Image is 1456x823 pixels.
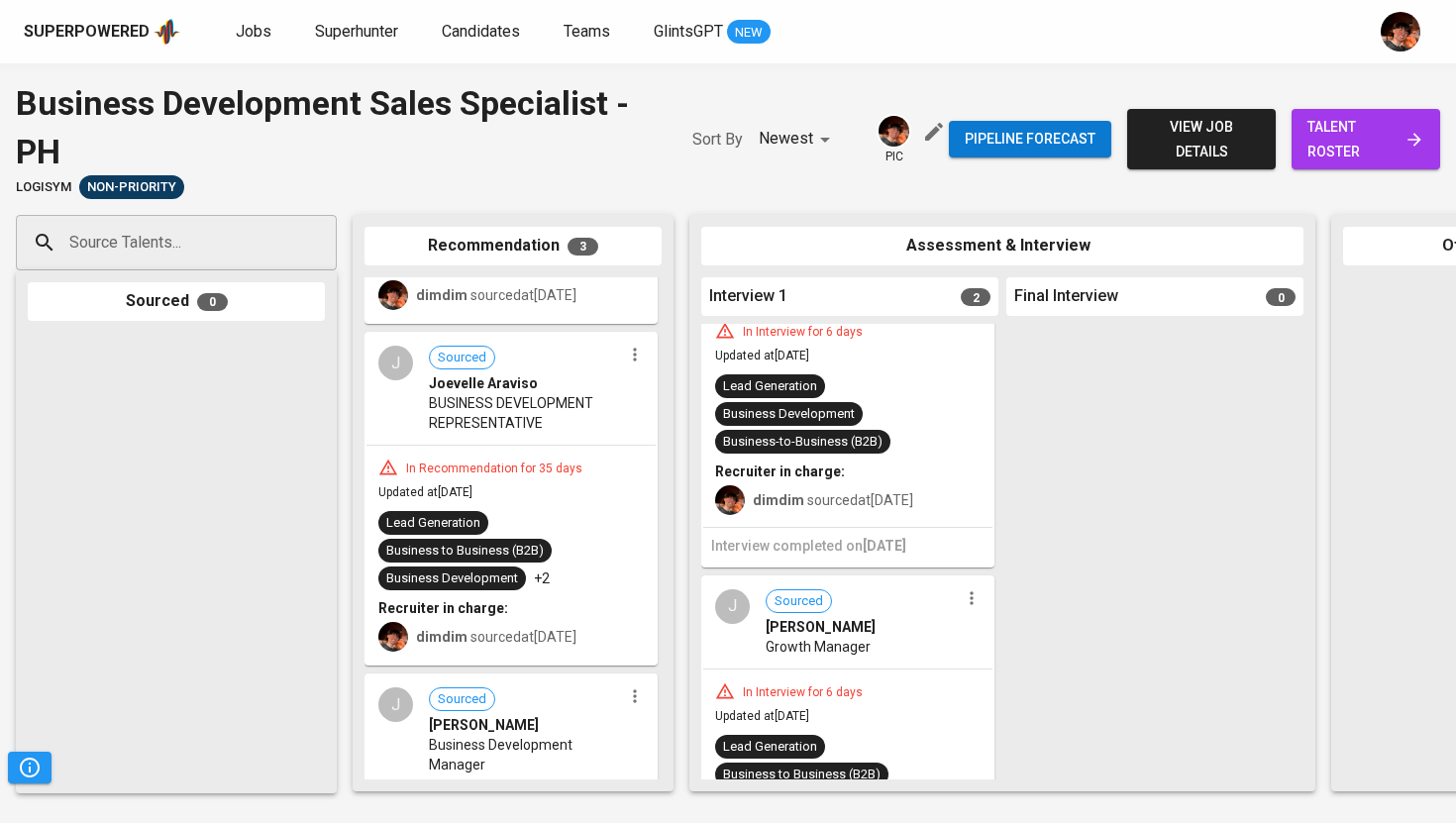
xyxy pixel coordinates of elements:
button: Pipeline forecast [949,121,1111,157]
span: GlintsGPT [654,22,723,41]
span: sourced at [DATE] [416,629,576,645]
p: Sort By [692,128,743,152]
span: LogiSYM [16,178,71,197]
div: JSourcedJoevelle AravisoBUSINESS DEVELOPMENT REPRESENTATIVEIn Recommendation for 35 daysUpdated a... [364,332,658,666]
a: Superpoweredapp logo [24,17,180,47]
div: Newest [759,121,837,157]
div: Business Development [723,405,855,424]
span: Sourced [430,690,494,709]
span: Joevelle Araviso [429,373,538,393]
span: Superhunter [315,22,398,41]
h6: Interview completed on [711,536,985,558]
span: view job details [1143,115,1260,163]
span: Pipeline forecast [965,127,1095,152]
div: Business Development [386,569,518,588]
div: Pending Client’s Feedback, Sufficient Talents in Pipeline [79,175,184,199]
div: J [378,346,413,380]
span: sourced at [DATE] [753,492,913,508]
span: Sourced [767,592,831,611]
div: In Interview for 6 days [735,684,871,701]
span: [DATE] [863,538,906,554]
span: [PERSON_NAME] [766,617,876,637]
img: diemas@glints.com [378,622,408,652]
button: view job details [1127,109,1276,169]
div: Business to Business (B2B) [723,766,881,784]
span: Updated at [DATE] [715,709,809,723]
button: Pipeline Triggers [8,752,52,783]
span: Updated at [DATE] [715,349,809,362]
div: Superpowered [24,21,150,44]
span: NEW [727,23,771,43]
p: +2 [534,568,550,588]
span: Candidates [442,22,520,41]
a: Teams [564,20,614,45]
span: Teams [564,22,610,41]
div: Business to Business (B2B) [386,542,544,561]
span: 3 [568,238,598,256]
a: GlintsGPT NEW [654,20,771,45]
img: diemas@glints.com [378,280,408,310]
span: sourced at [DATE] [416,287,576,303]
div: Sellout SupervisorIn Interview for 6 daysUpdated at[DATE]Lead GenerationBusiness DevelopmentBusin... [701,215,994,567]
span: 0 [197,293,228,311]
div: Lead Generation [386,514,480,533]
div: In Interview for 6 days [735,324,871,341]
img: diemas@glints.com [715,485,745,515]
div: pic [877,114,911,165]
b: Recruiter in charge: [378,600,508,616]
div: Sourced [28,282,325,321]
b: dimdim [753,492,804,508]
button: Open [326,241,330,245]
img: app logo [154,17,180,47]
span: Sourced [430,349,494,367]
div: In Recommendation for 35 days [398,461,590,477]
b: dimdim [416,287,468,303]
span: BUSINESS DEVELOPMENT REPRESENTATIVE [429,393,622,433]
span: Updated at [DATE] [378,485,472,499]
div: Recommendation [364,227,662,265]
span: 2 [961,288,990,306]
span: Final Interview [1014,285,1118,308]
p: Newest [759,127,813,151]
div: Business Development Sales Specialist - PH [16,79,653,175]
span: Jobs [236,22,271,41]
a: Jobs [236,20,275,45]
span: Interview 1 [709,285,787,308]
img: diemas@glints.com [879,116,909,147]
div: Assessment & Interview [701,227,1303,265]
div: Business-to-Business (B2B) [723,433,883,452]
span: Business Development Manager [429,735,622,774]
span: Growth Manager [766,637,871,657]
b: Recruiter in charge: [715,463,845,479]
div: J [378,687,413,722]
div: Lead Generation [723,377,817,396]
span: [PERSON_NAME] [429,715,539,735]
img: diemas@glints.com [1381,12,1420,51]
a: talent roster [1292,109,1440,169]
span: 0 [1266,288,1296,306]
a: Candidates [442,20,524,45]
b: dimdim [416,629,468,645]
span: talent roster [1307,115,1424,163]
div: Lead Generation [723,738,817,757]
span: Non-Priority [79,178,184,197]
a: Superhunter [315,20,402,45]
div: J [715,589,750,624]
